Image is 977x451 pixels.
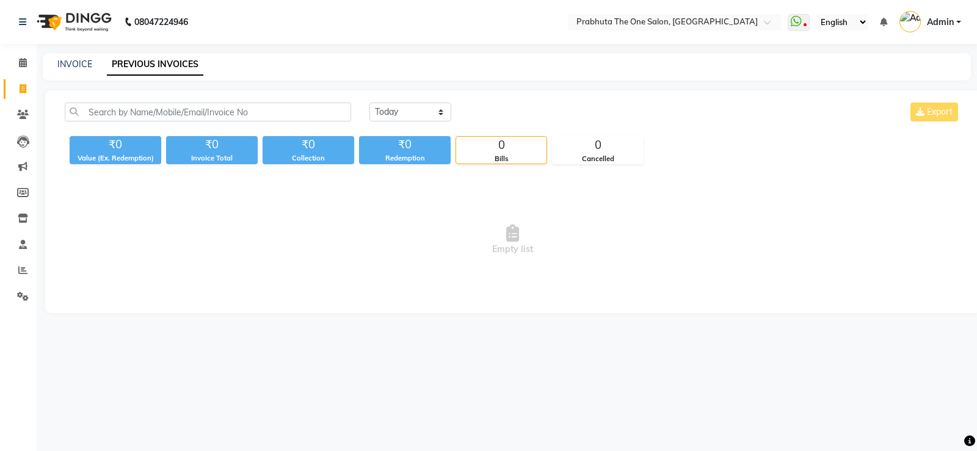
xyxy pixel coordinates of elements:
[359,136,451,153] div: ₹0
[456,154,547,164] div: Bills
[456,137,547,154] div: 0
[359,153,451,164] div: Redemption
[70,153,161,164] div: Value (Ex. Redemption)
[65,103,351,121] input: Search by Name/Mobile/Email/Invoice No
[553,154,643,164] div: Cancelled
[166,136,258,153] div: ₹0
[134,5,188,39] b: 08047224946
[927,16,954,29] span: Admin
[65,179,961,301] span: Empty list
[57,59,92,70] a: INVOICE
[31,5,115,39] img: logo
[166,153,258,164] div: Invoice Total
[899,11,921,32] img: Admin
[70,136,161,153] div: ₹0
[263,136,354,153] div: ₹0
[553,137,643,154] div: 0
[263,153,354,164] div: Collection
[107,54,203,76] a: PREVIOUS INVOICES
